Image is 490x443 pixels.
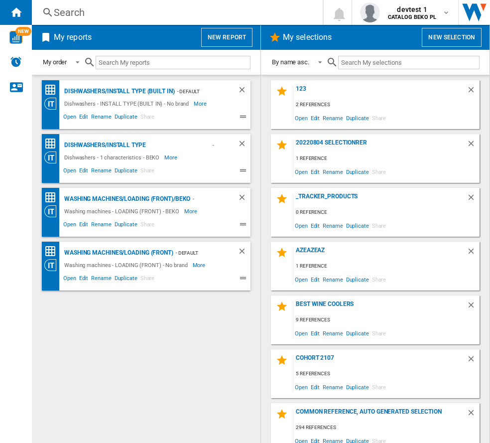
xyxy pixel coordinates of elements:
[62,274,78,286] span: Open
[164,151,179,163] span: More
[54,5,297,19] div: Search
[293,247,467,260] div: azeazeaz
[338,56,480,69] input: Search My selections
[90,220,113,232] span: Rename
[422,28,482,47] button: New selection
[139,220,156,232] span: Share
[193,259,207,271] span: More
[388,14,436,20] b: CATALOG BEKO PL
[293,368,480,380] div: 5 references
[467,354,480,368] div: Delete
[113,166,139,178] span: Duplicate
[281,28,334,47] h2: My selections
[62,205,184,217] div: Washing machines - LOADING (FRONT) - BEKO
[321,326,344,340] span: Rename
[293,193,467,206] div: _TRACKER_PRODUCTS
[293,165,309,178] span: Open
[388,4,436,14] span: devtest 1
[44,98,62,110] div: Category View
[113,274,139,286] span: Duplicate
[321,380,344,394] span: Rename
[78,112,90,124] span: Edit
[44,138,62,150] div: Price Matrix
[62,259,193,271] div: Washing machines - LOADING (FRONT) - No brand
[238,193,250,205] div: Delete
[293,111,309,125] span: Open
[194,98,208,110] span: More
[62,220,78,232] span: Open
[370,111,388,125] span: Share
[360,2,380,22] img: profile.jpg
[467,139,480,152] div: Delete
[90,274,113,286] span: Rename
[10,56,22,68] img: alerts-logo.svg
[78,274,90,286] span: Edit
[62,151,164,163] div: Dishwashers - 1 characteristics - BEKO
[467,300,480,314] div: Delete
[293,260,480,273] div: 1 reference
[345,326,370,340] span: Duplicate
[467,193,480,206] div: Delete
[113,112,139,124] span: Duplicate
[467,408,480,422] div: Delete
[44,259,62,271] div: Category View
[78,166,90,178] span: Edit
[467,247,480,260] div: Delete
[44,191,62,204] div: Price Ranking
[90,166,113,178] span: Rename
[78,220,90,232] span: Edit
[345,273,370,286] span: Duplicate
[293,273,309,286] span: Open
[62,85,175,98] div: Dishwashers/INSTALL TYPE (BUILT IN)
[201,28,252,47] button: New report
[293,300,467,314] div: Best wine coolers
[293,380,309,394] span: Open
[309,219,322,232] span: Edit
[62,166,78,178] span: Open
[139,166,156,178] span: Share
[15,27,31,36] span: NEW
[293,354,467,368] div: cohort 2107
[113,220,139,232] span: Duplicate
[370,165,388,178] span: Share
[321,165,344,178] span: Rename
[293,99,480,111] div: 2 references
[467,85,480,99] div: Delete
[96,56,250,69] input: Search My reports
[309,273,322,286] span: Edit
[62,139,210,151] div: Dishwashers/INSTALL TYPE (FREESTANDING)/BEKO
[293,326,309,340] span: Open
[370,273,388,286] span: Share
[62,193,190,205] div: Washing machines/LOADING (FRONT)/BEKO
[62,112,78,124] span: Open
[345,380,370,394] span: Duplicate
[293,219,309,232] span: Open
[238,85,250,98] div: Delete
[238,247,250,259] div: Delete
[62,98,194,110] div: Dishwashers - INSTALL TYPE (BUILT IN) - No brand
[272,58,309,66] div: By name asc.
[293,314,480,326] div: 9 references
[321,111,344,125] span: Rename
[44,245,62,258] div: Price Matrix
[321,219,344,232] span: Rename
[173,247,218,259] div: - Default profile (4)
[210,139,218,151] div: - Default profile (4)
[309,380,322,394] span: Edit
[370,380,388,394] span: Share
[44,151,62,163] div: Category View
[370,219,388,232] span: Share
[293,85,467,99] div: 123
[370,326,388,340] span: Share
[44,84,62,96] div: Price Matrix
[293,139,467,152] div: 20220804 Selectionrer
[62,247,173,259] div: Washing machines/LOADING (FRONT)
[44,205,62,217] div: Category View
[293,152,480,165] div: 1 reference
[52,28,94,47] h2: My reports
[139,112,156,124] span: Share
[309,326,322,340] span: Edit
[184,205,199,217] span: More
[309,165,322,178] span: Edit
[139,274,156,286] span: Share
